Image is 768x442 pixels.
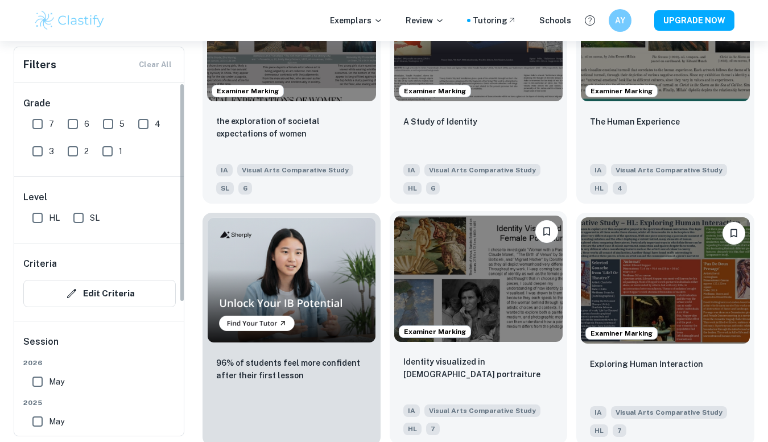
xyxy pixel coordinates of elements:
span: May [49,415,64,428]
img: Clastify logo [34,9,106,32]
span: HL [403,423,422,435]
span: IA [590,164,606,176]
span: 4 [155,118,160,130]
h6: Filters [23,57,56,73]
p: Review [406,14,444,27]
span: 6 [238,182,252,195]
span: 2026 [23,358,176,368]
span: IA [216,164,233,176]
span: May [49,375,64,388]
span: 2025 [23,398,176,408]
p: Exploring Human Interaction [590,358,703,370]
span: Visual Arts Comparative Study [424,164,540,176]
span: Visual Arts Comparative Study [424,404,540,417]
span: Visual Arts Comparative Study [611,406,727,419]
img: Visual Arts Comparative Study IA example thumbnail: Identity visualized in female portraitur [394,216,563,342]
p: The Human Experience [590,115,680,128]
span: IA [403,404,420,417]
span: HL [49,212,60,224]
span: 2 [84,145,89,158]
span: 6 [426,182,440,195]
span: 6 [84,118,89,130]
span: 1 [119,145,122,158]
span: 7 [49,118,54,130]
img: Visual Arts Comparative Study IA example thumbnail: Exploring Human Interaction [581,217,750,344]
h6: AY [614,14,627,27]
span: 7 [426,423,440,435]
span: IA [403,164,420,176]
span: 7 [613,424,626,437]
h6: Session [23,335,176,358]
span: HL [590,424,608,437]
button: Help and Feedback [580,11,600,30]
h6: Grade [23,97,176,110]
h6: Criteria [23,257,57,271]
span: HL [403,182,422,195]
span: 5 [119,118,125,130]
button: Bookmark [722,222,745,245]
span: 4 [613,182,627,195]
span: Examiner Marking [399,327,470,337]
span: SL [90,212,100,224]
h6: Level [23,191,176,204]
span: HL [590,182,608,195]
span: Examiner Marking [586,328,657,338]
p: 96% of students feel more confident after their first lesson [216,357,367,382]
p: Identity visualized in female portraiture [403,356,554,381]
button: Bookmark [535,220,558,243]
p: A Study of Identity [403,115,477,128]
span: Examiner Marking [586,86,657,96]
a: Schools [539,14,571,27]
span: Examiner Marking [399,86,470,96]
p: the exploration of societal expectations of women [216,115,367,140]
span: IA [590,406,606,419]
button: AY [609,9,631,32]
button: UPGRADE NOW [654,10,734,31]
p: Exemplars [330,14,383,27]
a: Tutoring [473,14,517,27]
span: 3 [49,145,54,158]
img: Thumbnail [207,217,376,343]
span: SL [216,182,234,195]
button: Edit Criteria [23,280,176,307]
span: Examiner Marking [212,86,283,96]
span: Visual Arts Comparative Study [611,164,727,176]
span: Visual Arts Comparative Study [237,164,353,176]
